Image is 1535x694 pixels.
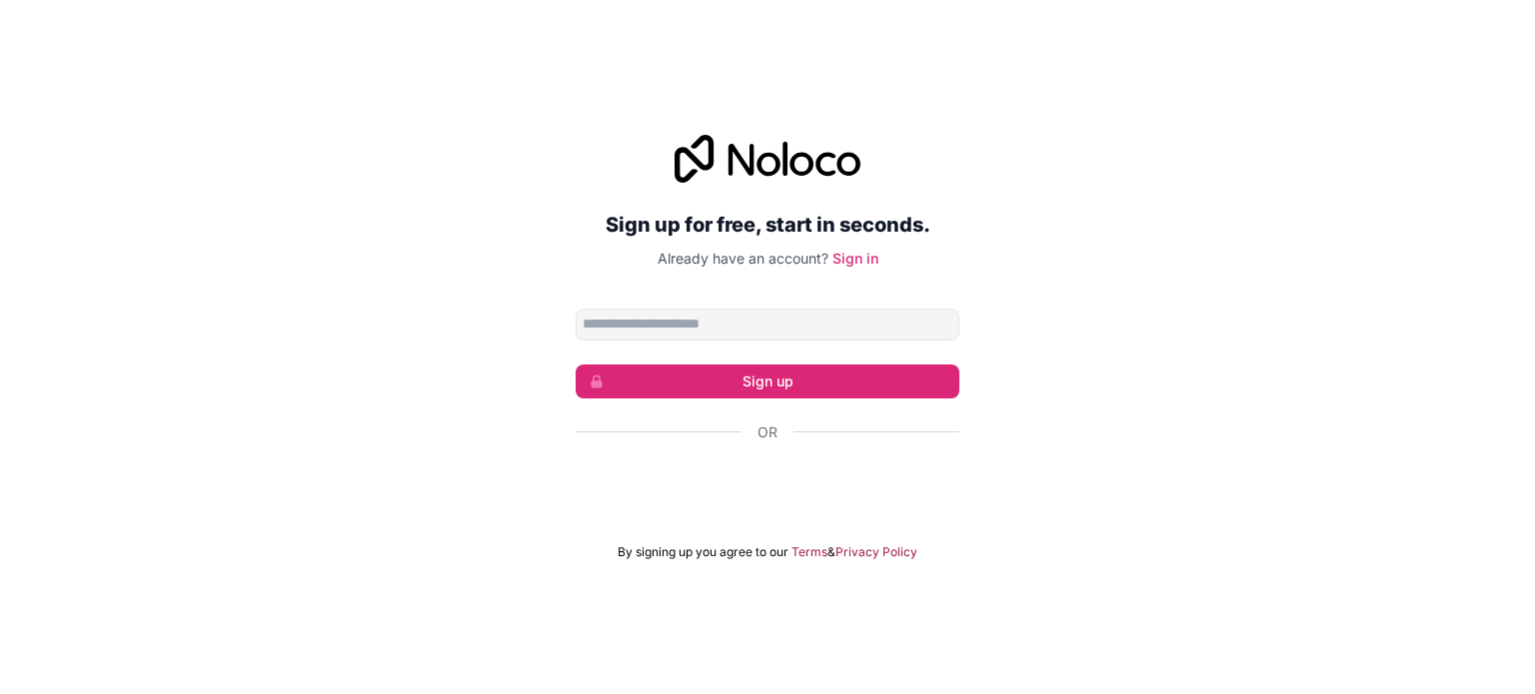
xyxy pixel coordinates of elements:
[576,207,959,243] h2: Sign up for free, start in seconds.
[576,309,959,341] input: Email address
[835,544,917,560] a: Privacy Policy
[576,364,959,398] button: Sign up
[791,544,827,560] a: Terms
[658,250,828,267] span: Already have an account?
[832,250,878,267] a: Sign in
[827,544,835,560] span: &
[618,544,788,560] span: By signing up you agree to our
[758,422,777,442] span: Or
